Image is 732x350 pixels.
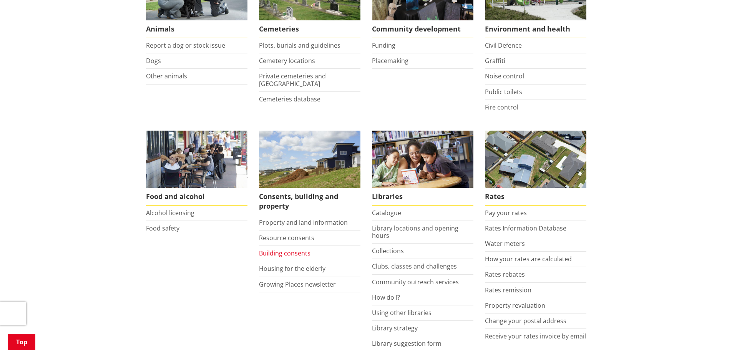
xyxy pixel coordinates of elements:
[259,264,325,273] a: Housing for the elderly
[485,103,518,111] a: Fire control
[259,218,348,227] a: Property and land information
[485,188,586,206] span: Rates
[485,56,505,65] a: Graffiti
[146,72,187,80] a: Other animals
[146,20,247,38] span: Animals
[372,309,432,317] a: Using other libraries
[259,131,360,188] img: Land and property thumbnail
[485,255,572,263] a: How your rates are calculated
[8,334,35,350] a: Top
[259,234,314,242] a: Resource consents
[259,280,336,289] a: Growing Places newsletter
[372,20,473,38] span: Community development
[485,301,545,310] a: Property revaluation
[146,41,225,50] a: Report a dog or stock issue
[259,41,340,50] a: Plots, burials and guidelines
[485,72,524,80] a: Noise control
[485,88,522,96] a: Public toilets
[372,339,442,348] a: Library suggestion form
[259,20,360,38] span: Cemeteries
[485,131,586,188] img: Rates-thumbnail
[485,332,586,340] a: Receive your rates invoice by email
[485,317,566,325] a: Change your postal address
[372,224,458,240] a: Library locations and opening hours
[485,209,527,217] a: Pay your rates
[259,72,326,88] a: Private cemeteries and [GEOGRAPHIC_DATA]
[372,131,473,206] a: Library membership is free to everyone who lives in the Waikato district. Libraries
[485,239,525,248] a: Water meters
[259,95,320,103] a: Cemeteries database
[485,41,522,50] a: Civil Defence
[146,131,247,188] img: Food and Alcohol in the Waikato
[485,224,566,232] a: Rates Information Database
[372,56,408,65] a: Placemaking
[146,56,161,65] a: Dogs
[372,293,400,302] a: How do I?
[372,247,404,255] a: Collections
[146,209,194,217] a: Alcohol licensing
[372,209,401,217] a: Catalogue
[372,188,473,206] span: Libraries
[485,270,525,279] a: Rates rebates
[485,286,531,294] a: Rates remission
[697,318,724,345] iframe: Messenger Launcher
[259,56,315,65] a: Cemetery locations
[372,262,457,270] a: Clubs, classes and challenges
[146,188,247,206] span: Food and alcohol
[259,188,360,215] span: Consents, building and property
[372,131,473,188] img: Waikato District Council libraries
[372,278,459,286] a: Community outreach services
[259,131,360,215] a: New Pokeno housing development Consents, building and property
[146,224,179,232] a: Food safety
[146,131,247,206] a: Food and Alcohol in the Waikato Food and alcohol
[485,20,586,38] span: Environment and health
[259,249,310,257] a: Building consents
[372,41,395,50] a: Funding
[485,131,586,206] a: Pay your rates online Rates
[372,324,418,332] a: Library strategy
